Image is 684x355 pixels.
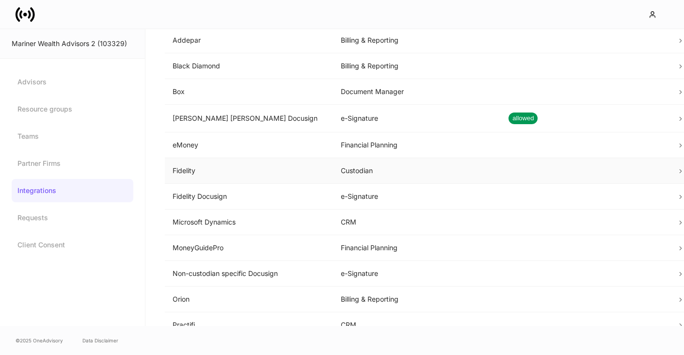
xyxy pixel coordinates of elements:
[16,337,63,344] span: © 2025 OneAdvisory
[333,184,501,210] td: e-Signature
[12,125,133,148] a: Teams
[333,79,501,105] td: Document Manager
[12,206,133,229] a: Requests
[509,113,538,123] span: allowed
[165,184,333,210] td: Fidelity Docusign
[333,287,501,312] td: Billing & Reporting
[165,312,333,338] td: Practifi
[333,53,501,79] td: Billing & Reporting
[165,261,333,287] td: Non-custodian specific Docusign
[333,158,501,184] td: Custodian
[333,261,501,287] td: e-Signature
[165,105,333,132] td: [PERSON_NAME] [PERSON_NAME] Docusign
[333,132,501,158] td: Financial Planning
[165,53,333,79] td: Black Diamond
[165,235,333,261] td: MoneyGuidePro
[12,39,133,48] div: Mariner Wealth Advisors 2 (103329)
[12,152,133,175] a: Partner Firms
[12,233,133,257] a: Client Consent
[165,287,333,312] td: Orion
[12,70,133,94] a: Advisors
[333,28,501,53] td: Billing & Reporting
[165,79,333,105] td: Box
[333,210,501,235] td: CRM
[165,158,333,184] td: Fidelity
[165,28,333,53] td: Addepar
[333,105,501,132] td: e-Signature
[12,97,133,121] a: Resource groups
[165,132,333,158] td: eMoney
[333,312,501,338] td: CRM
[12,179,133,202] a: Integrations
[165,210,333,235] td: Microsoft Dynamics
[333,235,501,261] td: Financial Planning
[82,337,118,344] a: Data Disclaimer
